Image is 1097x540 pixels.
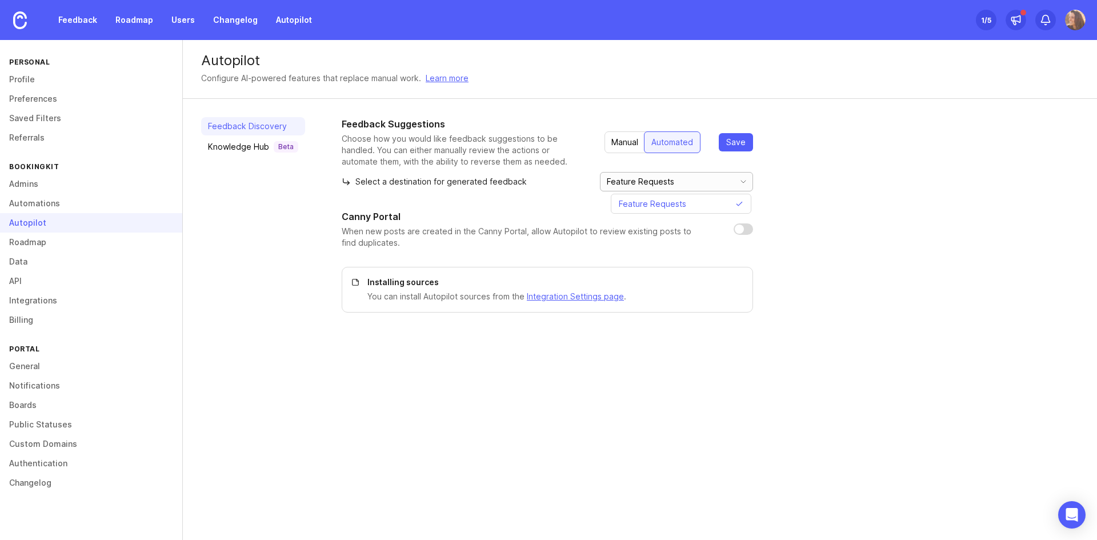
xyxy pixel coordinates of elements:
[206,10,265,30] a: Changelog
[208,141,298,153] div: Knowledge Hub
[1065,10,1086,30] img: Lucia Bayon
[342,133,586,167] p: Choose how you would like feedback suggestions to be handled. You can either manually review the ...
[607,175,733,188] input: Feature Requests
[981,12,991,28] div: 1 /5
[165,10,202,30] a: Users
[527,291,624,301] a: Integration Settings page
[269,10,319,30] a: Autopilot
[278,142,294,151] p: Beta
[342,226,715,249] p: When new posts are created in the Canny Portal, allow Autopilot to review existing posts to find ...
[604,131,645,153] button: Manual
[600,172,753,191] div: toggle menu
[367,290,739,303] p: You can install Autopilot sources from the .
[342,117,586,131] h1: Feedback Suggestions
[644,131,700,153] button: Automated
[201,72,421,85] div: Configure AI-powered features that replace manual work.
[426,72,469,85] a: Learn more
[1058,501,1086,529] div: Open Intercom Messenger
[367,277,739,288] p: Installing sources
[109,10,160,30] a: Roadmap
[342,176,527,187] p: Select a destination for generated feedback
[201,54,1079,67] div: Autopilot
[13,11,27,29] img: Canny Home
[619,198,686,210] span: Feature Requests
[719,133,753,151] button: Save
[201,117,305,135] a: Feedback Discovery
[726,137,746,148] span: Save
[976,10,996,30] button: 1/5
[735,200,748,208] svg: check icon
[201,138,305,156] a: Knowledge HubBeta
[342,210,401,223] h1: Canny Portal
[734,177,752,186] svg: toggle icon
[51,10,104,30] a: Feedback
[604,132,645,153] div: Manual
